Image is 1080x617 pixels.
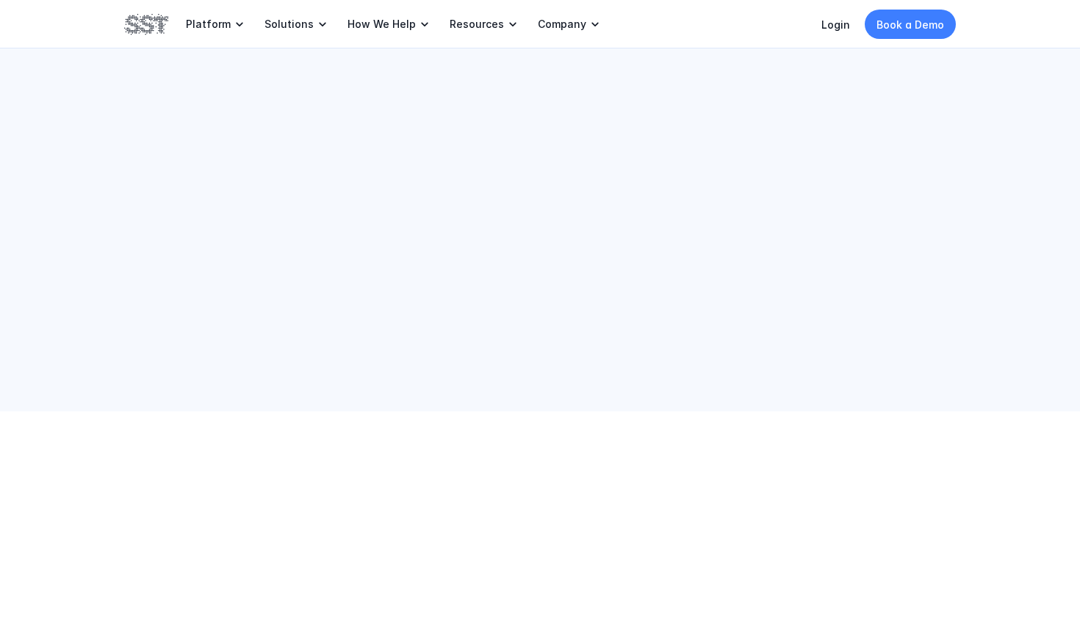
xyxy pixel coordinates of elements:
a: Login [821,18,850,31]
p: Company [538,18,586,31]
p: How We Help [348,18,416,31]
a: Book a Demo [865,10,956,39]
p: Resources [450,18,504,31]
p: Book a Demo [876,17,944,32]
p: Solutions [264,18,314,31]
img: SST logo [124,12,168,37]
p: Platform [186,18,231,31]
